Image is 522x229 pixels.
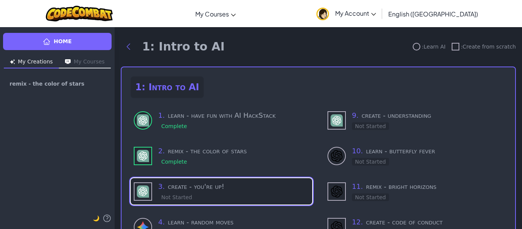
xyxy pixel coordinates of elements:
[10,59,15,64] img: Icon
[352,158,389,166] div: Not Started
[158,158,190,166] div: Complete
[65,59,71,64] img: Icon
[46,6,113,21] img: CodeCombat logo
[3,33,112,50] a: Home
[142,40,225,54] h1: 1: Intro to AI
[137,114,149,127] img: GPT-4
[137,185,149,198] img: GPT-4
[158,182,165,190] span: 3 .
[131,107,312,133] div: learn to use - GPT-4 (Complete)
[3,75,112,93] a: remix - the color of stars
[352,218,363,226] span: 12 .
[331,114,343,127] img: GPT-4
[158,218,165,226] span: 4 .
[352,217,503,227] h3: create - code of conduct
[352,111,358,119] span: 9 .
[352,122,389,130] div: Not Started
[331,185,343,198] img: DALL-E 3
[195,10,229,18] span: My Courses
[158,181,309,192] h3: create - you're up!
[53,37,71,45] span: Home
[313,2,380,26] a: My Account
[331,150,343,162] img: DALL-E 3
[131,143,312,169] div: use - GPT-4 (Complete)
[158,147,165,155] span: 2 .
[59,56,111,68] button: My Courses
[384,3,482,24] a: English ([GEOGRAPHIC_DATA])
[121,39,136,54] button: Back to modules
[352,182,363,190] span: 11 .
[158,110,309,121] h3: learn - have fun with AI HackStack
[93,214,99,223] button: 🌙
[352,146,503,156] h3: learn - butterfly fever
[131,76,204,98] h2: 1: Intro to AI
[352,181,503,192] h3: remix - bright horizons
[316,8,329,20] img: avatar
[324,178,506,205] div: use - DALL-E 3 (Not Started)
[324,107,506,133] div: use - GPT-4 (Not Started)
[461,43,516,50] span: : Create from scratch
[137,150,149,162] img: GPT-4
[4,56,59,68] button: My Creations
[191,3,240,24] a: My Courses
[158,122,190,130] div: Complete
[93,215,99,221] span: 🌙
[158,146,309,156] h3: remix - the color of stars
[10,81,84,86] span: remix - the color of stars
[158,217,309,227] h3: learn - random moves
[158,111,165,119] span: 1 .
[352,110,503,121] h3: create - understanding
[388,10,478,18] span: English ([GEOGRAPHIC_DATA])
[422,43,446,50] span: : Learn AI
[352,147,363,155] span: 10 .
[158,193,195,201] div: Not Started
[131,178,312,205] div: use - GPT-4 (Not Started)
[335,9,376,17] span: My Account
[352,193,389,201] div: Not Started
[324,143,506,169] div: learn to use - DALL-E 3 (Not Started)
